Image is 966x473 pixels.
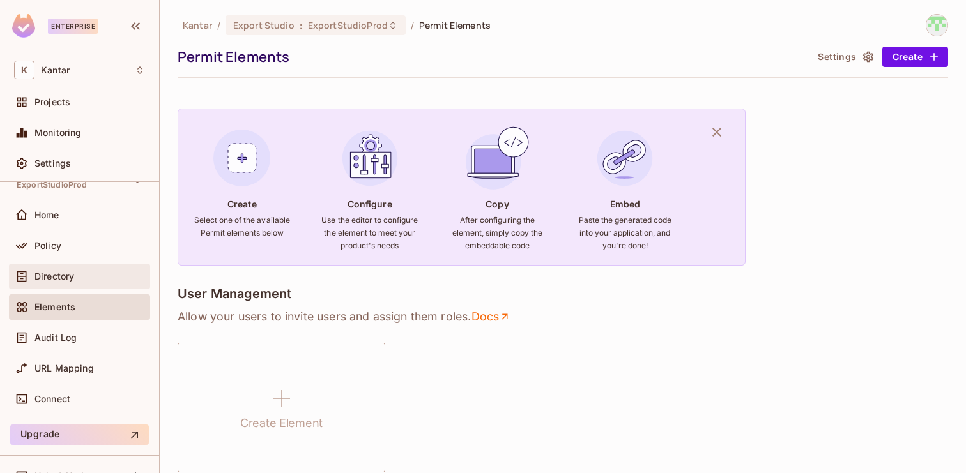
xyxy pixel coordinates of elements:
[34,97,70,107] span: Projects
[471,309,511,324] a: Docs
[299,20,303,31] span: :
[194,214,291,239] h6: Select one of the available Permit elements below
[34,210,59,220] span: Home
[34,158,71,169] span: Settings
[34,333,77,343] span: Audit Log
[610,198,641,210] h4: Embed
[34,302,75,312] span: Elements
[926,15,947,36] img: Devesh.Kumar@Kantar.com
[411,19,414,31] li: /
[34,394,70,404] span: Connect
[576,214,673,252] h6: Paste the generated code into your application, and you're done!
[448,214,546,252] h6: After configuring the element, simply copy the embeddable code
[34,128,82,138] span: Monitoring
[34,363,94,373] span: URL Mapping
[590,124,659,193] img: Embed Element
[178,286,291,301] h4: User Management
[12,14,35,38] img: SReyMgAAAABJRU5ErkJggg==
[183,19,212,31] span: the active workspace
[217,19,220,31] li: /
[813,47,877,67] button: Settings
[335,124,404,193] img: Configure Element
[463,124,532,193] img: Copy Element
[486,198,509,210] h4: Copy
[178,47,806,66] div: Permit Elements
[227,198,257,210] h4: Create
[321,214,418,252] h6: Use the editor to configure the element to meet your product's needs
[240,414,323,433] h1: Create Element
[882,47,948,67] button: Create
[14,61,34,79] span: K
[348,198,392,210] h4: Configure
[34,271,74,282] span: Directory
[34,241,61,251] span: Policy
[178,309,948,324] p: Allow your users to invite users and assign them roles .
[308,19,388,31] span: ExportStudioProd
[17,180,87,190] span: ExportStudioProd
[41,65,70,75] span: Workspace: Kantar
[208,124,277,193] img: Create Element
[419,19,491,31] span: Permit Elements
[48,19,98,34] div: Enterprise
[233,19,295,31] span: Export Studio
[10,424,149,445] button: Upgrade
